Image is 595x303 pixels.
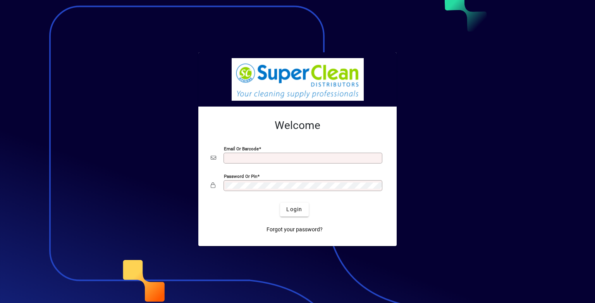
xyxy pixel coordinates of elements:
[224,173,257,179] mat-label: Password or Pin
[263,223,326,237] a: Forgot your password?
[280,203,308,217] button: Login
[224,146,259,151] mat-label: Email or Barcode
[267,226,323,234] span: Forgot your password?
[286,205,302,213] span: Login
[211,119,384,132] h2: Welcome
